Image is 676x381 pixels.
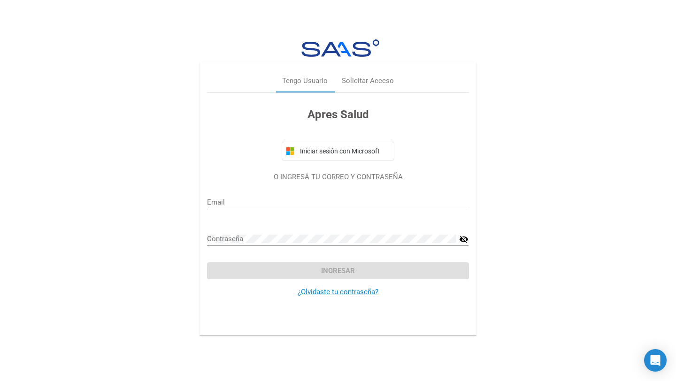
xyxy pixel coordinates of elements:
div: Tengo Usuario [282,76,328,87]
button: Iniciar sesión con Microsoft [282,142,394,160]
a: ¿Olvidaste tu contraseña? [298,288,378,296]
h3: Apres Salud [207,106,469,123]
div: Open Intercom Messenger [644,349,667,372]
span: Ingresar [321,267,355,275]
div: Solicitar Acceso [342,76,394,87]
p: O INGRESÁ TU CORREO Y CONTRASEÑA [207,172,469,183]
button: Ingresar [207,262,469,279]
mat-icon: visibility_off [459,234,469,245]
span: Iniciar sesión con Microsoft [298,147,390,155]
